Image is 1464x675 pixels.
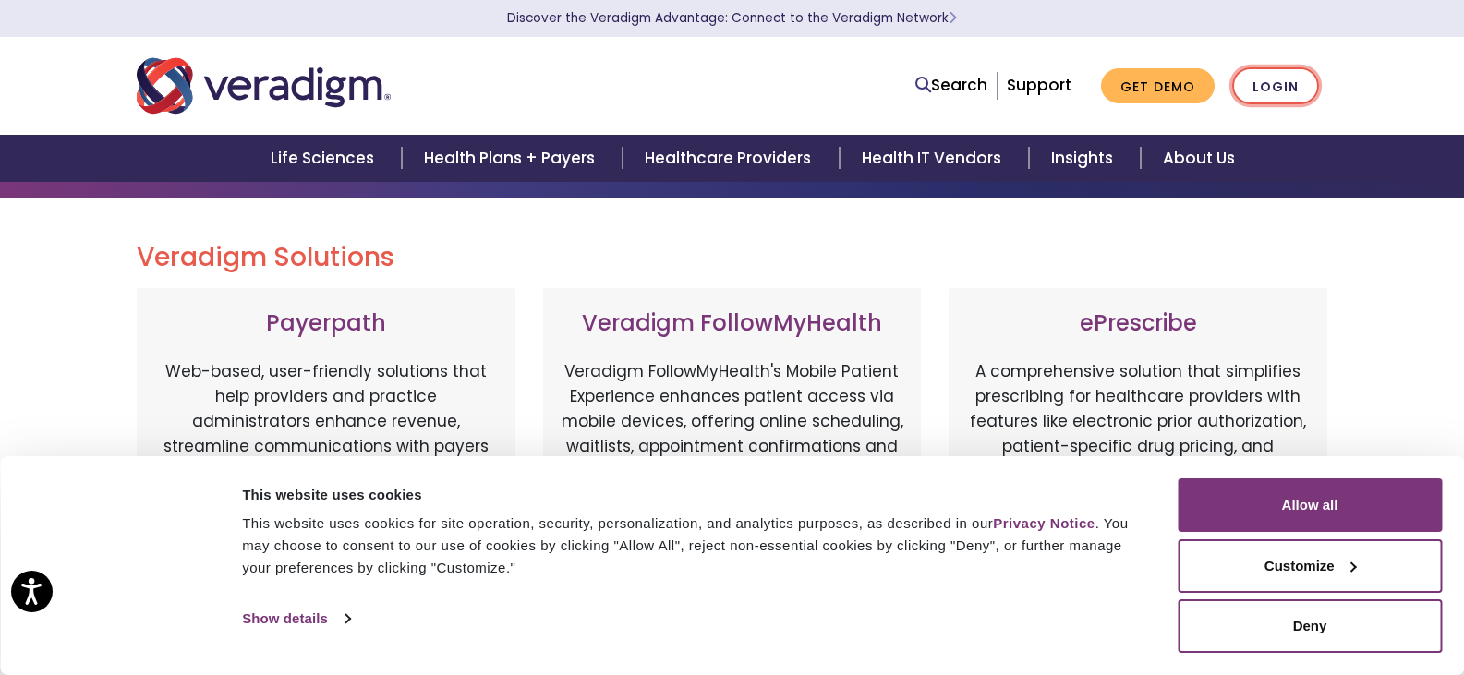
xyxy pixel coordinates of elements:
h3: Payerpath [155,310,497,337]
a: Insights [1029,135,1141,182]
a: Get Demo [1101,68,1215,104]
span: Learn More [949,9,957,27]
button: Customize [1178,539,1442,593]
a: Search [915,73,987,98]
h3: ePrescribe [967,310,1309,337]
button: Deny [1178,599,1442,653]
button: Allow all [1178,478,1442,532]
a: Health IT Vendors [840,135,1029,182]
a: Privacy Notice [993,515,1095,531]
div: This website uses cookies for site operation, security, personalization, and analytics purposes, ... [242,512,1136,579]
a: Health Plans + Payers [402,135,623,182]
a: Support [1007,74,1071,96]
h2: Veradigm Solutions [137,242,1328,273]
a: About Us [1141,135,1257,182]
a: Life Sciences [248,135,402,182]
h3: Veradigm FollowMyHealth [562,310,903,337]
p: A comprehensive solution that simplifies prescribing for healthcare providers with features like ... [967,359,1309,553]
a: Show details [242,605,349,633]
a: Login [1232,67,1319,105]
p: Web-based, user-friendly solutions that help providers and practice administrators enhance revenu... [155,359,497,553]
p: Veradigm FollowMyHealth's Mobile Patient Experience enhances patient access via mobile devices, o... [562,359,903,535]
a: Discover the Veradigm Advantage: Connect to the Veradigm NetworkLearn More [507,9,957,27]
a: Healthcare Providers [623,135,839,182]
img: Veradigm logo [137,55,391,116]
div: This website uses cookies [242,484,1136,506]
